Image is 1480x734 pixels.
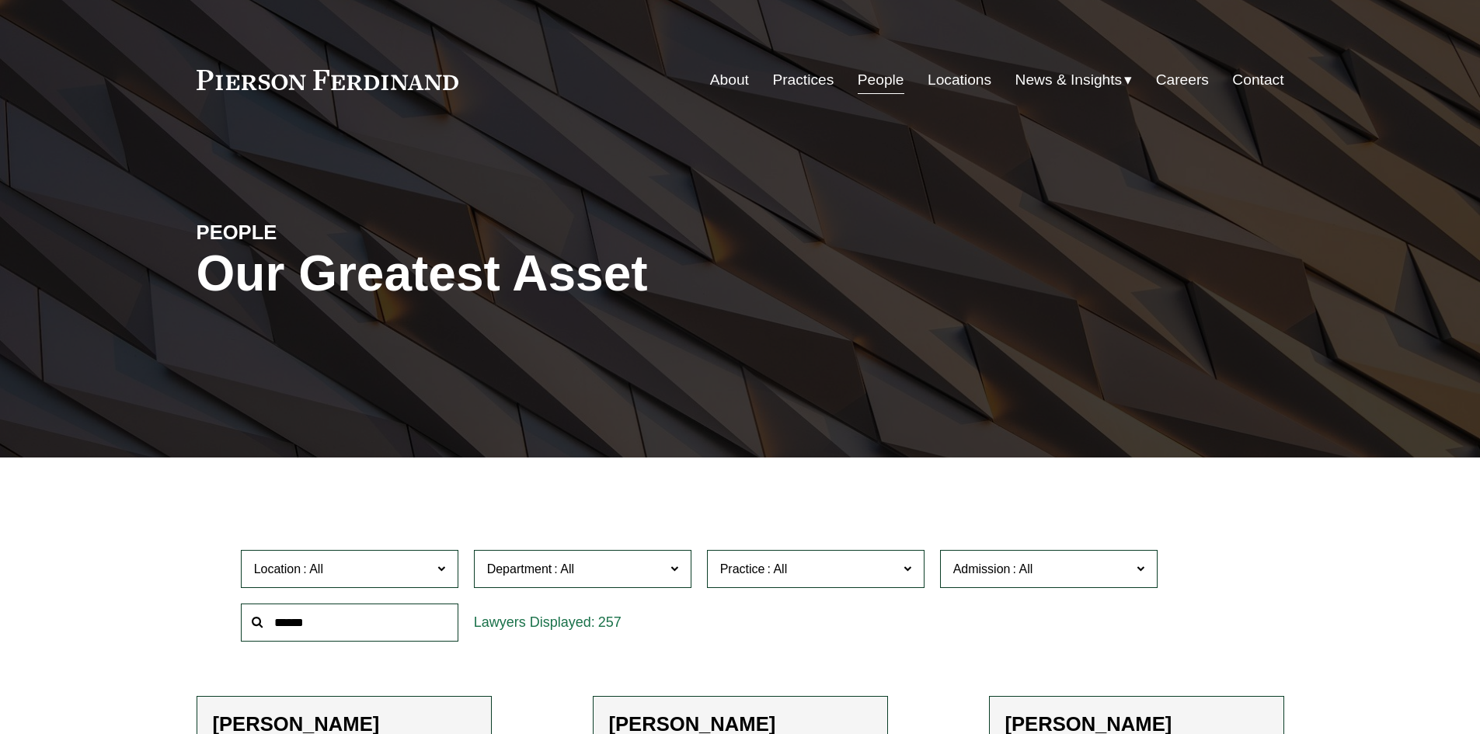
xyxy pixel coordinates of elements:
[720,562,765,576] span: Practice
[1015,65,1133,95] a: folder dropdown
[928,65,991,95] a: Locations
[254,562,301,576] span: Location
[197,245,921,302] h1: Our Greatest Asset
[487,562,552,576] span: Department
[197,220,468,245] h4: PEOPLE
[858,65,904,95] a: People
[1232,65,1283,95] a: Contact
[1156,65,1209,95] a: Careers
[1015,67,1123,94] span: News & Insights
[953,562,1011,576] span: Admission
[772,65,834,95] a: Practices
[598,614,622,630] span: 257
[710,65,749,95] a: About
